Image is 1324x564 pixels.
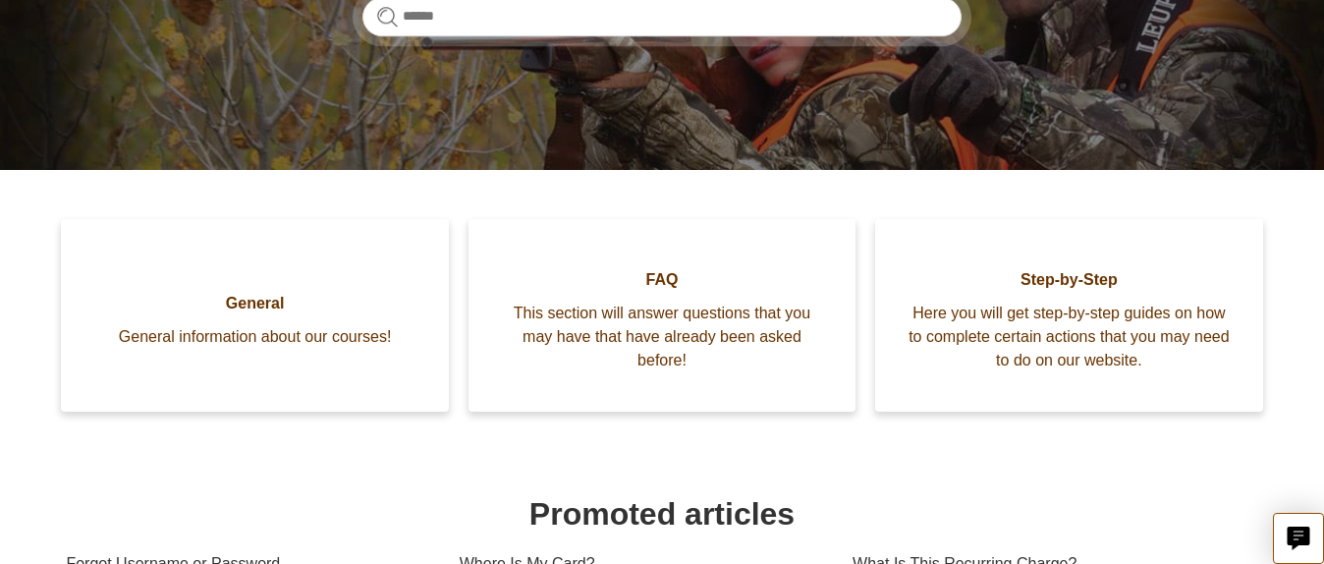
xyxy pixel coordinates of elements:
[875,219,1262,412] a: Step-by-Step Here you will get step-by-step guides on how to complete certain actions that you ma...
[66,490,1257,537] h1: Promoted articles
[498,302,826,372] span: This section will answer questions that you may have that have already been asked before!
[90,325,418,349] span: General information about our courses!
[469,219,855,412] a: FAQ This section will answer questions that you may have that have already been asked before!
[905,268,1233,292] span: Step-by-Step
[498,268,826,292] span: FAQ
[1273,513,1324,564] button: Live chat
[61,219,448,412] a: General General information about our courses!
[905,302,1233,372] span: Here you will get step-by-step guides on how to complete certain actions that you may need to do ...
[90,292,418,315] span: General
